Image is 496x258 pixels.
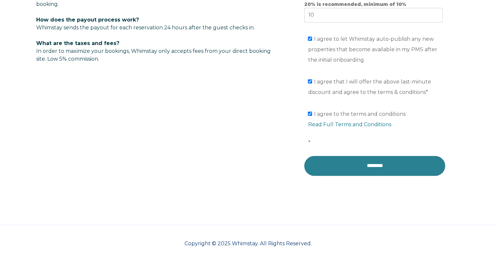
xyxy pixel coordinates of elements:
span: I agree to let Whimstay auto-publish any new properties that become available in my PMS after the... [308,36,437,63]
input: I agree to let Whimstay auto-publish any new properties that become available in my PMS after the... [308,37,312,41]
span: How does the payout process work? [36,17,139,23]
input: I agree that I will offer the above last-minute discount and agree to the terms & conditions* [308,79,312,83]
span: I agree that I will offer the above last-minute discount and agree to the terms & conditions [308,79,431,95]
p: Copyright © 2025 Whimstay. All Rights Reserved. [36,240,460,248]
span: I agree to the terms and conditions [308,111,446,146]
span: In order to maximize your bookings, Whimstay only accepts fees from your direct booking site. Low... [36,40,271,62]
a: Read Full Terms and Conditions [308,121,391,128]
strong: 20% is recommended, minimum of 10% [304,1,406,7]
span: What are the taxes and fees? [36,40,119,46]
input: I agree to the terms and conditionsRead Full Terms and Conditions* [308,112,312,116]
span: Whimstay sends the payout for each reservation 24 hours after the guest checks in. [36,24,255,31]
